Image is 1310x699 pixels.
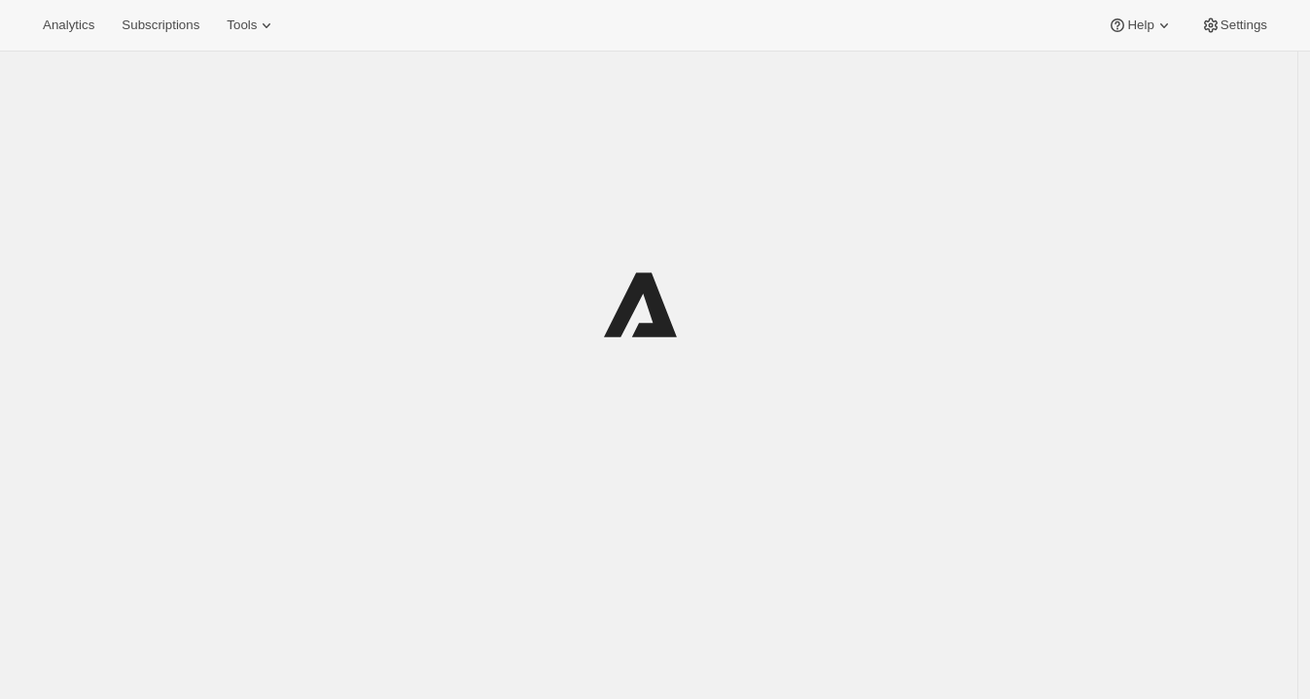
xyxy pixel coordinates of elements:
span: Tools [227,17,257,33]
button: Help [1096,12,1185,39]
span: Settings [1221,17,1267,33]
button: Subscriptions [110,12,211,39]
button: Tools [215,12,288,39]
button: Analytics [31,12,106,39]
span: Analytics [43,17,94,33]
span: Help [1127,17,1153,33]
span: Subscriptions [122,17,199,33]
button: Settings [1189,12,1279,39]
